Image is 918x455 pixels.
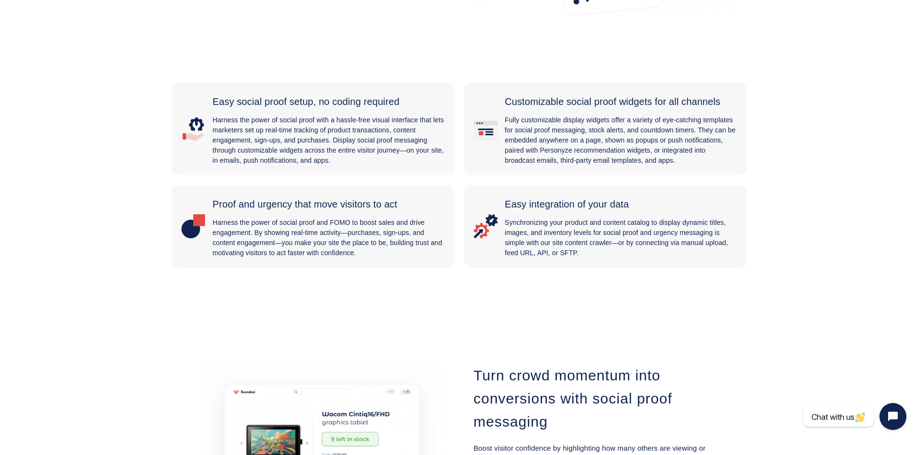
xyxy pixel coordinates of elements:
p: Harness the power of social proof and FOMO to boost sales and drive engagement. By showing real-t... [213,218,445,258]
h3: Turn crowd momentum into conversions with social proof messaging [474,364,719,433]
p: Fully customizable display widgets offer a variety of eye-catching templates for social proof mes... [505,115,737,166]
span: Customizable social proof widgets for all channels [505,96,720,107]
span: Proof and urgency that move visitors to act [213,199,397,209]
span: Easy integration of your data [505,199,629,209]
p: Synchronizing your product and content catalog to display dynamic titles, images, and inventory l... [505,218,737,258]
p: Harness the power of social proof with a hassle-free visual interface that lets marketers set up ... [213,115,445,166]
span: Easy social proof setup, no coding required [213,96,399,107]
